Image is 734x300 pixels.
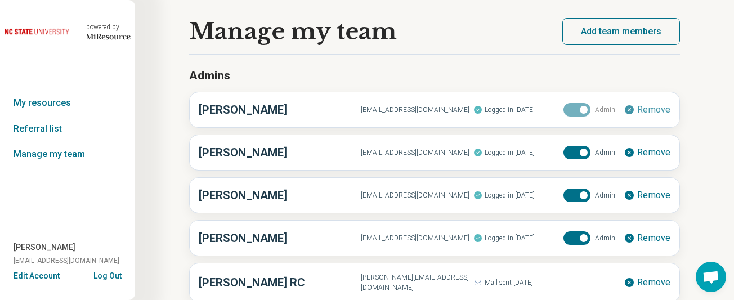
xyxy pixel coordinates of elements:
[473,231,563,245] div: Logged in [DATE]
[696,262,726,292] div: Open chat
[473,275,563,290] div: Mail sent [DATE]
[199,101,361,118] h3: [PERSON_NAME]
[563,146,615,159] label: Admin
[624,232,670,244] button: Remove
[473,145,563,160] div: Logged in [DATE]
[624,147,670,158] button: Remove
[361,272,473,293] span: [PERSON_NAME][EMAIL_ADDRESS][DOMAIN_NAME]
[5,18,131,45] a: North Carolina State University powered by
[189,67,680,85] h2: Admins
[199,230,361,247] h3: [PERSON_NAME]
[624,104,670,115] button: Remove
[624,277,670,288] button: Remove
[199,187,361,204] h3: [PERSON_NAME]
[637,105,670,114] span: Remove
[93,270,122,279] button: Log Out
[14,270,60,282] button: Edit Account
[473,102,563,117] div: Logged in [DATE]
[637,148,670,157] span: Remove
[637,191,670,200] span: Remove
[199,144,361,161] h3: [PERSON_NAME]
[5,18,72,45] img: North Carolina State University
[563,103,615,117] label: Admin
[86,22,131,32] div: powered by
[637,234,670,243] span: Remove
[361,233,473,243] span: [EMAIL_ADDRESS][DOMAIN_NAME]
[563,231,615,245] label: Admin
[563,189,615,202] label: Admin
[14,256,119,266] span: [EMAIL_ADDRESS][DOMAIN_NAME]
[14,241,75,253] span: [PERSON_NAME]
[473,188,563,203] div: Logged in [DATE]
[562,18,680,45] button: Add team members
[624,190,670,201] button: Remove
[361,105,473,115] span: [EMAIL_ADDRESS][DOMAIN_NAME]
[199,274,361,291] h3: [PERSON_NAME] RC
[637,278,670,287] span: Remove
[189,19,397,44] h1: Manage my team
[361,147,473,158] span: [EMAIL_ADDRESS][DOMAIN_NAME]
[361,190,473,200] span: [EMAIL_ADDRESS][DOMAIN_NAME]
